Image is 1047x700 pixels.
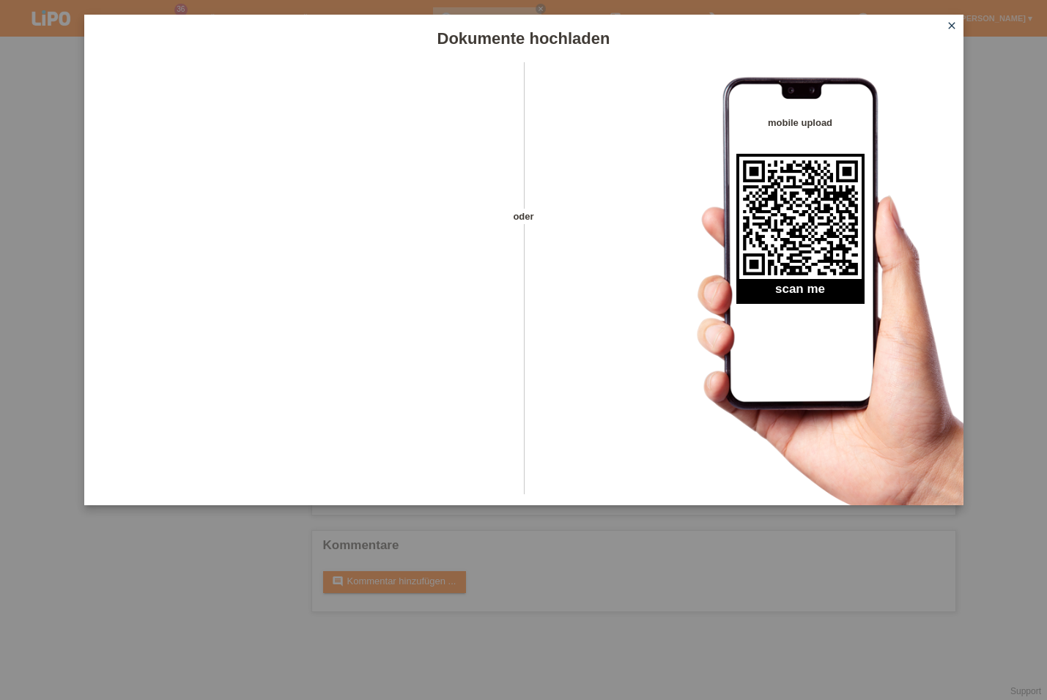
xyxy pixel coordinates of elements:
[106,99,498,465] iframe: Upload
[84,29,963,48] h1: Dokumente hochladen
[736,117,865,128] h4: mobile upload
[736,282,865,304] h2: scan me
[942,18,961,35] a: close
[498,209,550,224] span: oder
[946,20,958,31] i: close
